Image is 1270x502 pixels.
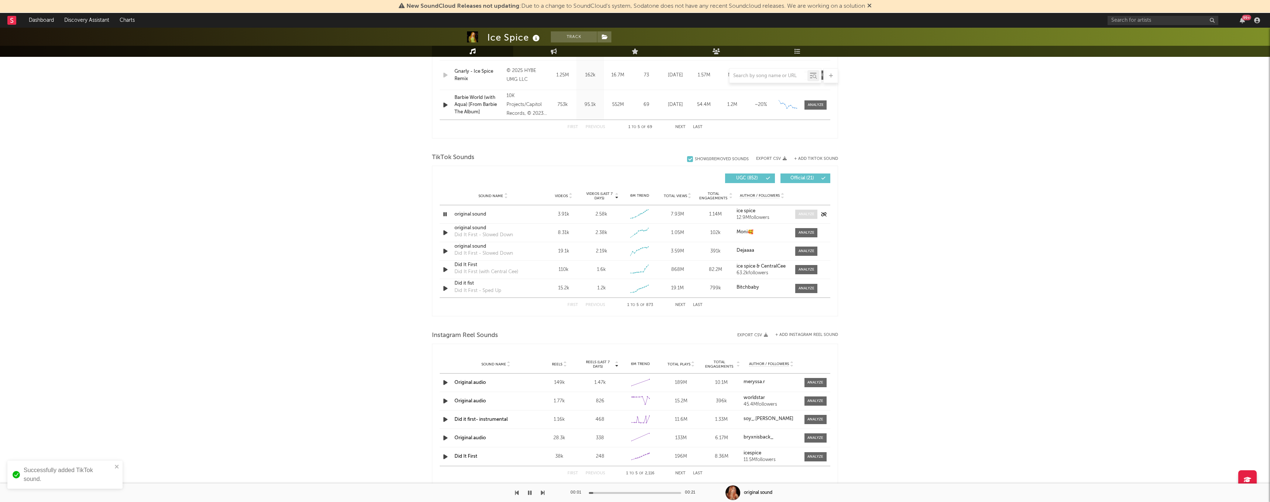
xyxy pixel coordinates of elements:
[541,416,578,423] div: 1.16k
[114,13,140,28] a: Charts
[454,454,477,459] a: Did It First
[744,435,799,440] a: bryxnisback_
[24,466,112,484] div: Successfully added TikTok sound.
[454,224,532,232] a: original sound
[740,193,780,198] span: Author / Followers
[744,416,793,421] strong: soy_.[PERSON_NAME]
[454,68,503,82] div: Gnarly - Ice Spice Remix
[744,416,799,422] a: soy_.[PERSON_NAME]
[507,92,547,118] div: 10K Projects/Capitol Records, © 2023 Dolo Entertainment Inc., under exclusive license to 10K Proj...
[454,211,532,218] div: original sound
[785,176,819,180] span: Official ( 21 )
[756,157,787,161] button: Export CSV
[744,395,799,400] a: worldstar
[454,280,532,287] a: Did it fist
[551,31,597,42] button: Track
[720,101,745,109] div: 1.2M
[567,303,578,307] button: First
[660,229,695,237] div: 1.05M
[541,398,578,405] div: 1.77k
[1242,15,1251,20] div: 99 +
[693,125,703,129] button: Last
[629,472,634,475] span: to
[737,209,788,214] a: ice spice
[737,215,788,220] div: 12.9M followers
[703,416,740,423] div: 1.33M
[737,264,786,269] strong: ice spice & CentralCee
[744,435,773,440] strong: bryxnisback_
[744,379,799,385] a: meryssa.r
[622,361,659,367] div: 6M Trend
[406,3,865,9] span: : Due to a change to SoundCloud's system, Sodatone does not have any recent Soundcloud releases. ...
[555,194,568,198] span: Videos
[620,469,660,478] div: 1 5 2,116
[406,3,519,9] span: New SoundCloud Releases not updating
[787,157,838,161] button: + Add TikTok Sound
[586,471,605,475] button: Previous
[695,157,749,162] div: Show 10 Removed Sounds
[749,362,789,367] span: Author / Followers
[663,453,700,460] div: 196M
[675,125,686,129] button: Next
[567,471,578,475] button: First
[737,264,788,269] a: ice spice & CentralCee
[703,398,740,405] div: 396k
[703,360,736,369] span: Total Engagements
[432,331,498,340] span: Instagram Reel Sounds
[632,125,636,129] span: to
[737,285,788,290] a: Bitchbaby
[114,464,120,471] button: close
[454,417,508,422] a: Did it first- instrumental
[737,230,754,234] strong: Moni🥰
[507,66,547,84] div: © 2025 HYBE UMG LLC
[664,194,687,198] span: Total Views
[794,157,838,161] button: + Add TikTok Sound
[586,125,605,129] button: Previous
[775,333,838,337] button: + Add Instagram Reel Sound
[703,434,740,442] div: 6.17M
[552,362,562,367] span: Reels
[663,416,700,423] div: 11.6M
[744,451,799,456] a: icespice
[581,379,618,386] div: 1.47k
[663,379,700,386] div: 189M
[454,268,518,276] div: Did It First (with Central Cee)
[698,266,733,274] div: 82.2M
[454,436,486,440] a: Original audio
[584,192,614,200] span: Videos (last 7 days)
[685,488,700,497] div: 00:21
[567,125,578,129] button: First
[487,31,542,44] div: Ice Spice
[703,379,740,386] div: 10.1M
[698,211,733,218] div: 1.14M
[691,101,716,109] div: 54.4M
[581,416,618,423] div: 468
[546,266,581,274] div: 110k
[660,285,695,292] div: 19.1M
[737,248,754,253] strong: Dejaaaa
[606,101,630,109] div: 552M
[578,101,602,109] div: 95.1k
[693,471,703,475] button: Last
[698,229,733,237] div: 102k
[454,231,513,239] div: Did It First - Slowed Down
[620,301,660,310] div: 1 5 873
[454,243,532,250] a: original sound
[546,211,581,218] div: 3.91k
[725,173,775,183] button: UGC(852)
[432,153,474,162] span: TikTok Sounds
[667,362,690,367] span: Total Plays
[24,13,59,28] a: Dashboard
[541,453,578,460] div: 38k
[737,230,788,235] a: Moni🥰
[481,362,506,367] span: Sound Name
[597,266,606,274] div: 1.6k
[737,333,768,337] button: Export CSV
[703,453,740,460] div: 8.36M
[730,176,764,180] span: UGC ( 852 )
[737,209,755,213] strong: ice spice
[744,457,799,463] div: 11.5M followers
